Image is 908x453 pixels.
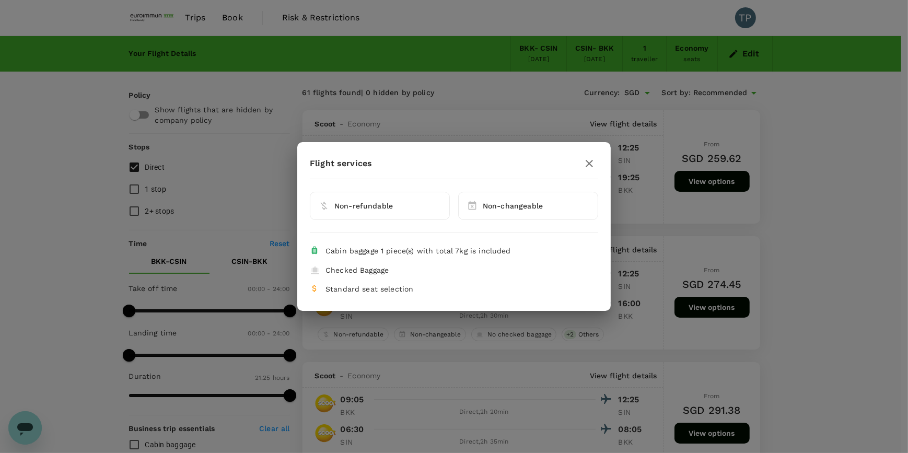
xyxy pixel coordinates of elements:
[334,202,393,210] span: Non-refundable
[310,157,372,170] p: Flight services
[325,247,511,255] span: Cabin baggage 1 piece(s) with total 7kg is included
[325,266,389,274] span: Checked Baggage
[325,285,413,293] span: Standard seat selection
[483,202,543,210] span: Non-changeable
